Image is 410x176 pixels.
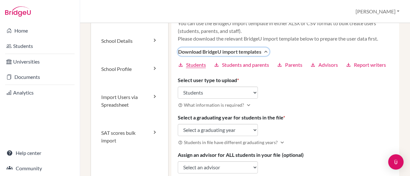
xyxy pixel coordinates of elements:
i: download [277,62,283,68]
i: download [346,62,351,68]
i: Expand more [279,139,285,146]
button: What information is required?Expand more [178,101,252,109]
a: Home [1,24,78,37]
i: help_outline [178,140,183,145]
a: Students [1,40,78,52]
a: downloadStudents and parents [214,61,269,69]
div: Download BridgeU import templatesexpand_less [178,61,393,69]
a: downloadParents [277,61,302,69]
a: Import Users via Spreadsheet [91,83,168,119]
a: downloadAdvisors [310,61,338,69]
a: Analytics [1,86,78,99]
label: Assign an advisor for ALL students in your file [178,151,304,159]
a: downloadReport writers [346,61,386,69]
span: Parents [285,61,302,69]
a: downloadStudents [178,61,206,69]
button: [PERSON_NAME] [353,5,402,18]
span: Report writers [354,61,386,69]
a: Universities [1,55,78,68]
i: download [178,62,184,68]
a: School Profile [91,55,168,83]
button: Download BridgeU import templatesexpand_less [178,48,269,56]
a: Documents [1,71,78,83]
span: Download BridgeU import templates [178,48,261,56]
label: Select user type to upload [178,76,239,84]
a: SAT scores bulk import [91,119,168,155]
i: download [310,62,316,68]
a: Community [1,162,78,175]
p: You can use the BridgeU import template in either XLSX or CSV format to bulk create users (studen... [178,19,393,42]
span: Advisors [318,61,338,69]
span: (optional) [282,152,304,158]
button: Students in file have different graduating years?Expand more [178,139,286,146]
a: School Details [91,27,168,55]
i: expand_less [263,49,269,55]
i: help_outline [178,103,183,107]
div: Open Intercom Messenger [388,154,404,170]
a: Help center [1,147,78,159]
span: Students [186,61,206,69]
span: Students and parents [222,61,269,69]
i: download [214,62,219,68]
label: Select a graduating year for students in the file [178,114,285,121]
i: Expand more [245,102,252,108]
span: Students in file have different graduating years? [184,139,278,146]
span: What information is required? [184,102,244,108]
img: Bridge-U [5,6,31,17]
